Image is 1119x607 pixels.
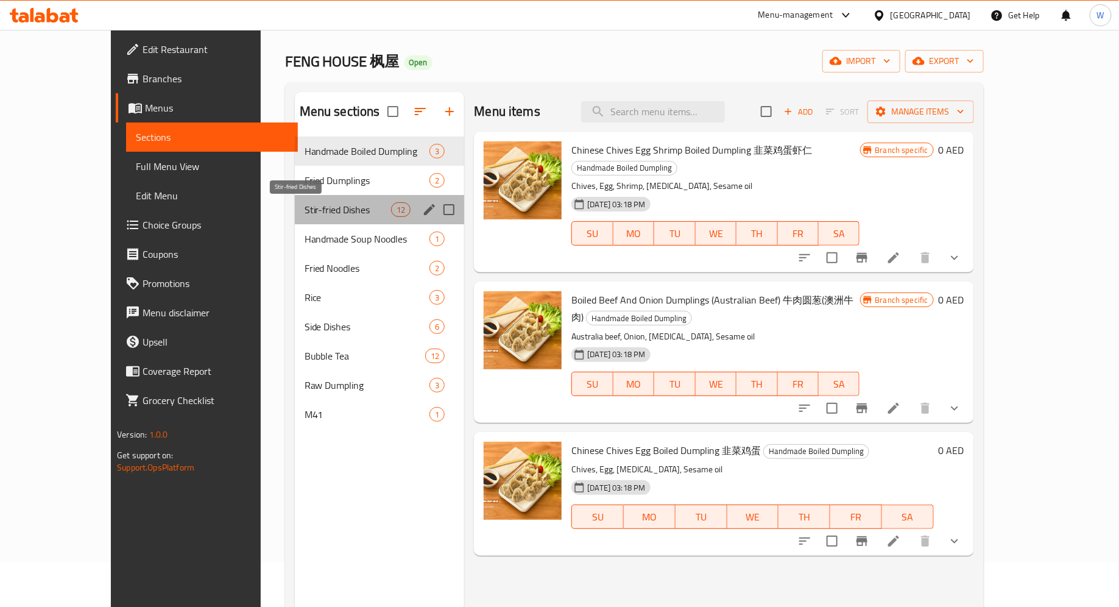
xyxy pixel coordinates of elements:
[295,224,465,254] div: Handmade Soup Noodles1
[305,173,430,188] span: Fried Dumplings
[939,141,964,158] h6: 0 AED
[429,232,445,246] div: items
[295,132,465,434] nav: Menu sections
[305,202,391,217] span: Stir-fried Dishes
[778,505,830,529] button: TH
[940,394,969,423] button: show more
[571,372,613,396] button: SU
[116,327,298,357] a: Upsell
[572,161,677,175] span: Handmade Boiled Dumpling
[613,372,654,396] button: MO
[474,102,540,121] h2: Menu items
[870,294,933,306] span: Branch specific
[420,201,439,219] button: edit
[430,263,444,274] span: 2
[571,161,677,176] div: Handmade Boiled Dumpling
[701,375,732,393] span: WE
[877,104,964,119] span: Manage items
[782,105,815,119] span: Add
[741,375,772,393] span: TH
[741,225,772,243] span: TH
[654,221,695,246] button: TU
[126,122,298,152] a: Sections
[404,55,432,70] div: Open
[819,396,845,421] span: Select to update
[380,99,406,124] span: Select all sections
[790,527,819,556] button: sort-choices
[305,349,425,363] span: Bubble Tea
[940,243,969,272] button: show more
[484,291,562,369] img: Boiled Beef And Onion Dumplings (Australian Beef) 牛肉圆葱(澳洲牛肉)
[830,505,882,529] button: FR
[430,321,444,333] span: 6
[145,101,288,115] span: Menus
[947,534,962,548] svg: Show Choices
[882,505,934,529] button: SA
[430,233,444,245] span: 1
[305,407,430,422] span: M41
[143,393,288,408] span: Grocery Checklist
[824,225,855,243] span: SA
[571,505,624,529] button: SU
[696,221,736,246] button: WE
[582,199,650,210] span: [DATE] 03:18 PM
[285,48,400,75] span: FENG HOUSE 枫屋
[143,218,288,232] span: Choice Groups
[404,57,432,68] span: Open
[571,441,761,460] span: Chinese Chives Egg Boiled Dumpling 韭菜鸡蛋
[295,195,465,224] div: Stir-fried Dishes12edit
[391,202,411,217] div: items
[116,357,298,386] a: Coverage Report
[676,505,727,529] button: TU
[143,42,288,57] span: Edit Restaurant
[582,349,650,360] span: [DATE] 03:18 PM
[136,130,288,144] span: Sections
[778,372,819,396] button: FR
[582,482,650,494] span: [DATE] 03:18 PM
[117,447,173,463] span: Get support on:
[429,319,445,334] div: items
[822,50,900,73] button: import
[295,166,465,195] div: Fried Dumplings2
[587,311,691,325] span: Handmade Boiled Dumpling
[571,462,933,477] p: Chives, Egg, [MEDICAL_DATA], Sesame oil
[819,245,845,271] span: Select to update
[425,349,445,363] div: items
[392,204,410,216] span: 12
[847,243,877,272] button: Branch-specific-item
[143,305,288,320] span: Menu disclaimer
[618,375,649,393] span: MO
[727,505,779,529] button: WE
[305,144,430,158] span: Handmade Boiled Dumpling
[819,528,845,554] span: Select to update
[581,101,725,122] input: search
[571,179,860,194] p: Chives, Egg, Shrimp, [MEDICAL_DATA], Sesame oil
[430,146,444,157] span: 3
[911,394,940,423] button: delete
[295,137,465,166] div: Handmade Boiled Dumpling3
[429,261,445,275] div: items
[577,375,608,393] span: SU
[911,527,940,556] button: delete
[116,35,298,64] a: Edit Restaurant
[295,312,465,341] div: Side Dishes6
[136,159,288,174] span: Full Menu View
[701,225,732,243] span: WE
[939,291,964,308] h6: 0 AED
[484,141,562,219] img: Chinese Chives Egg Shrimp Boiled Dumpling 韭菜鸡蛋虾仁
[779,102,818,121] span: Add item
[305,319,430,334] span: Side Dishes
[790,243,819,272] button: sort-choices
[577,225,608,243] span: SU
[426,350,444,362] span: 12
[429,407,445,422] div: items
[305,290,430,305] span: Rice
[832,54,891,69] span: import
[870,144,933,156] span: Branch specific
[887,508,929,526] span: SA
